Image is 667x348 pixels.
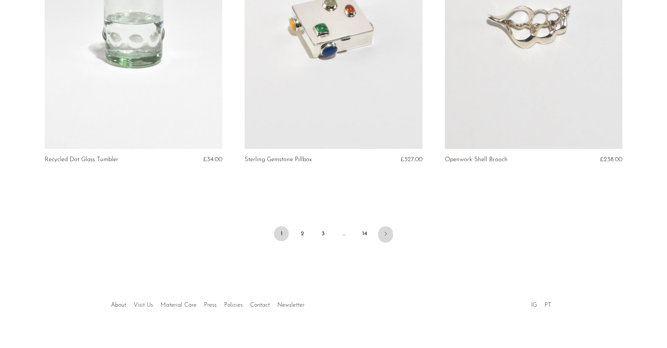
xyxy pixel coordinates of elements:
a: Next [378,226,393,243]
a: PT [545,302,551,308]
a: Contact [250,302,270,308]
a: Openwork Shell Brooch [445,156,508,163]
a: Policies [224,302,243,308]
a: Material Care [160,302,197,308]
span: £34.00 [203,156,222,163]
span: £238.00 [600,156,622,163]
span: 1 [274,226,289,241]
ul: Social Medias [527,296,555,310]
span: £327.00 [400,156,422,163]
a: Press [204,302,217,308]
span: … [336,226,351,241]
a: Visit Us [134,302,153,308]
a: 3 [316,226,331,241]
a: About [111,302,126,308]
a: 14 [357,226,372,241]
a: Sterling Gemstone Pillbox [245,156,312,163]
a: IG [531,302,537,308]
ul: Quick links [107,296,308,310]
a: Recycled Dot Glass Tumbler [45,156,118,163]
a: 2 [295,226,310,241]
